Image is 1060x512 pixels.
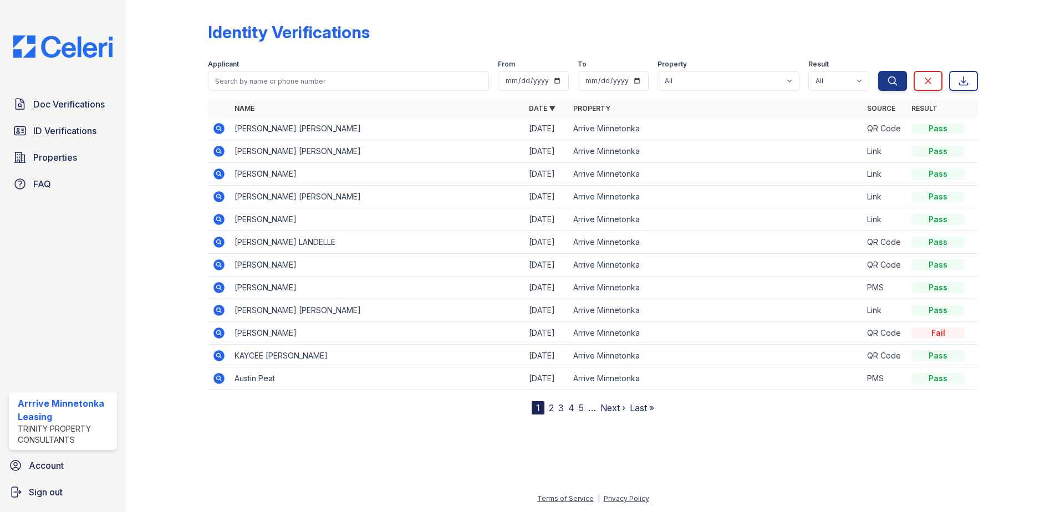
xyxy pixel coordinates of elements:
a: Sign out [4,481,121,503]
td: [PERSON_NAME] [230,277,524,299]
td: [DATE] [524,231,569,254]
span: … [588,401,596,414]
td: Arrive Minnetonka [569,254,863,277]
td: QR Code [863,117,907,140]
label: Result [808,60,829,69]
td: QR Code [863,322,907,345]
a: Properties [9,146,117,168]
span: Sign out [29,485,63,499]
td: [DATE] [524,117,569,140]
td: [PERSON_NAME] [PERSON_NAME] [230,140,524,163]
td: Arrive Minnetonka [569,345,863,367]
td: [DATE] [524,186,569,208]
a: FAQ [9,173,117,195]
td: [DATE] [524,208,569,231]
div: Pass [911,373,965,384]
td: Link [863,163,907,186]
label: Property [658,60,687,69]
td: [PERSON_NAME] [230,163,524,186]
a: ID Verifications [9,120,117,142]
div: Arrrive Minnetonka Leasing [18,397,113,423]
a: Date ▼ [529,104,556,112]
td: QR Code [863,231,907,254]
td: [DATE] [524,299,569,322]
td: Arrive Minnetonka [569,140,863,163]
td: [DATE] [524,345,569,367]
span: ID Verifications [33,124,96,137]
span: Properties [33,151,77,164]
div: Pass [911,123,965,134]
div: Trinity Property Consultants [18,423,113,446]
td: Arrive Minnetonka [569,186,863,208]
td: [PERSON_NAME] [230,322,524,345]
a: Privacy Policy [604,494,649,503]
label: To [578,60,587,69]
td: [DATE] [524,367,569,390]
div: Pass [911,214,965,225]
td: [PERSON_NAME] [PERSON_NAME] [230,186,524,208]
div: Pass [911,146,965,157]
a: 5 [579,402,584,413]
span: Doc Verifications [33,98,105,111]
td: [PERSON_NAME] [230,208,524,231]
a: Account [4,454,121,477]
div: Pass [911,305,965,316]
label: From [498,60,515,69]
td: QR Code [863,345,907,367]
td: Link [863,140,907,163]
td: Link [863,186,907,208]
td: [DATE] [524,254,569,277]
a: Doc Verifications [9,93,117,115]
div: Pass [911,191,965,202]
td: [PERSON_NAME] [PERSON_NAME] [230,299,524,322]
label: Applicant [208,60,239,69]
div: Fail [911,327,965,339]
td: Austin Peat [230,367,524,390]
div: Pass [911,259,965,270]
a: 3 [558,402,564,413]
div: Pass [911,350,965,361]
div: | [598,494,600,503]
td: Arrive Minnetonka [569,117,863,140]
td: [PERSON_NAME] LANDELLE [230,231,524,254]
td: Arrive Minnetonka [569,208,863,231]
td: Arrive Minnetonka [569,277,863,299]
td: [DATE] [524,277,569,299]
td: Arrive Minnetonka [569,163,863,186]
td: KAYCEE [PERSON_NAME] [230,345,524,367]
div: Pass [911,168,965,180]
a: 2 [549,402,554,413]
a: Source [867,104,895,112]
img: CE_Logo_Blue-a8612792a0a2168367f1c8372b55b34899dd931a85d93a1a3d3e32e68fde9ad4.png [4,35,121,58]
div: 1 [532,401,544,414]
td: Arrive Minnetonka [569,322,863,345]
td: PMS [863,277,907,299]
td: Arrive Minnetonka [569,231,863,254]
td: [PERSON_NAME] [230,254,524,277]
a: Next › [600,402,625,413]
span: Account [29,459,64,472]
td: [DATE] [524,163,569,186]
a: Name [235,104,254,112]
a: Terms of Service [537,494,594,503]
td: PMS [863,367,907,390]
td: Arrive Minnetonka [569,299,863,322]
div: Pass [911,282,965,293]
a: Result [911,104,937,112]
td: Link [863,208,907,231]
td: [PERSON_NAME] [PERSON_NAME] [230,117,524,140]
td: [DATE] [524,322,569,345]
a: Property [573,104,610,112]
td: Link [863,299,907,322]
a: Last » [630,402,654,413]
div: Identity Verifications [208,22,370,42]
a: 4 [568,402,574,413]
div: Pass [911,237,965,248]
td: Arrive Minnetonka [569,367,863,390]
td: [DATE] [524,140,569,163]
td: QR Code [863,254,907,277]
input: Search by name or phone number [208,71,489,91]
span: FAQ [33,177,51,191]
